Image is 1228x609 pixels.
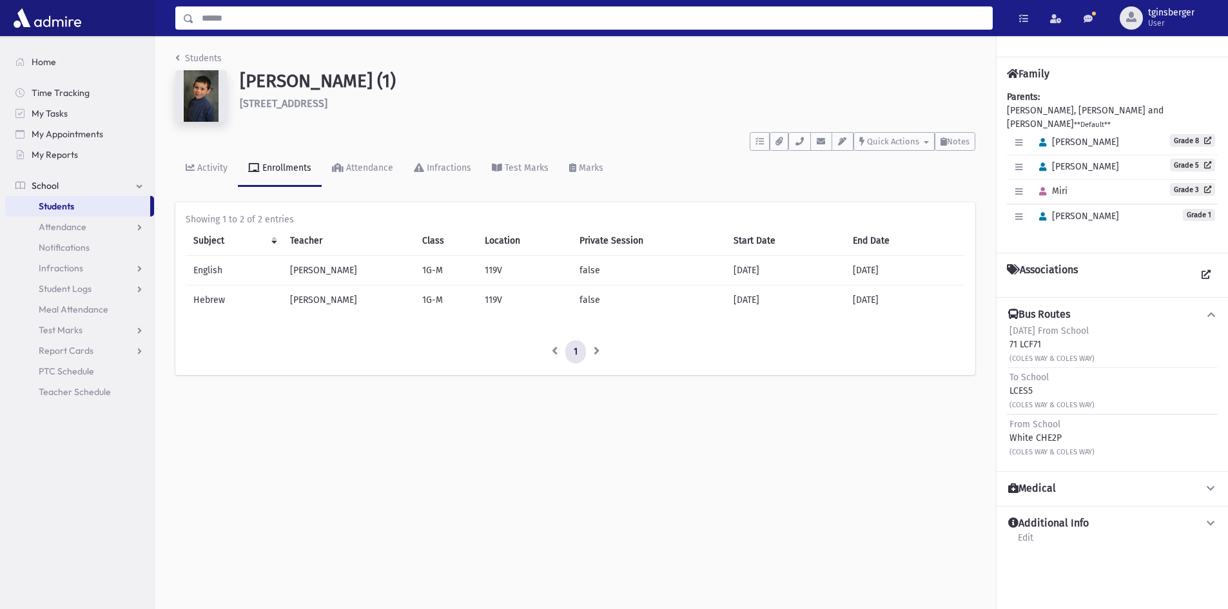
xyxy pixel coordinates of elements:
div: White CHE2P [1009,418,1095,458]
span: Students [39,200,74,212]
span: Attendance [39,221,86,233]
div: Marks [576,162,603,173]
a: Grade 8 [1170,134,1215,147]
span: [PERSON_NAME] [1033,137,1119,148]
td: [PERSON_NAME] [282,256,414,285]
div: Test Marks [502,162,549,173]
a: Teacher Schedule [5,382,154,402]
div: Attendance [344,162,393,173]
td: false [572,256,726,285]
a: My Reports [5,144,154,165]
nav: breadcrumb [175,52,222,70]
div: [PERSON_NAME], [PERSON_NAME] and [PERSON_NAME] [1007,90,1218,242]
span: Quick Actions [867,137,919,146]
h4: Additional Info [1008,517,1089,530]
div: Showing 1 to 2 of 2 entries [186,213,965,226]
td: [DATE] [845,256,965,285]
span: My Reports [32,149,78,160]
span: PTC Schedule [39,365,94,377]
div: Enrollments [260,162,311,173]
a: View all Associations [1194,264,1218,287]
h4: Associations [1007,264,1078,287]
a: School [5,175,154,196]
a: Notifications [5,237,154,258]
a: Grade 5 [1170,159,1215,171]
th: Subject [186,226,282,256]
td: 1G-M [414,256,478,285]
a: Test Marks [482,151,559,187]
span: School [32,180,59,191]
h6: [STREET_ADDRESS] [240,97,975,110]
button: Bus Routes [1007,308,1218,322]
th: End Date [845,226,965,256]
a: Time Tracking [5,82,154,103]
a: Marks [559,151,614,187]
div: Infractions [424,162,471,173]
td: 119V [477,256,571,285]
a: Edit [1017,530,1034,554]
a: 1 [565,340,586,363]
span: tginsberger [1148,8,1194,18]
span: Home [32,56,56,68]
a: Attendance [5,217,154,237]
a: Enrollments [238,151,322,187]
td: English [186,256,282,285]
span: [PERSON_NAME] [1033,211,1119,222]
h1: [PERSON_NAME] (1) [240,70,975,92]
td: [DATE] [845,285,965,315]
a: Attendance [322,151,404,187]
a: Test Marks [5,320,154,340]
span: Grade 1 [1183,209,1215,221]
span: To School [1009,372,1049,383]
small: (COLES WAY & COLES WAY) [1009,354,1095,363]
input: Search [194,6,992,30]
div: Activity [195,162,228,173]
span: Time Tracking [32,87,90,99]
a: Grade 3 [1170,183,1215,196]
span: Report Cards [39,345,93,356]
div: LCES5 [1009,371,1095,411]
a: PTC Schedule [5,361,154,382]
td: false [572,285,726,315]
th: Location [477,226,571,256]
a: Report Cards [5,340,154,361]
div: 71 LCF71 [1009,324,1095,365]
a: Students [175,53,222,64]
h4: Family [1007,68,1049,80]
span: My Tasks [32,108,68,119]
td: [DATE] [726,285,845,315]
a: Home [5,52,154,72]
a: My Tasks [5,103,154,124]
td: 1G-M [414,285,478,315]
button: Medical [1007,482,1218,496]
a: Infractions [5,258,154,278]
small: (COLES WAY & COLES WAY) [1009,401,1095,409]
button: Notes [935,132,975,151]
span: Test Marks [39,324,83,336]
th: Teacher [282,226,414,256]
h4: Bus Routes [1008,308,1070,322]
span: Infractions [39,262,83,274]
a: Activity [175,151,238,187]
span: Notifications [39,242,90,253]
td: 119V [477,285,571,315]
th: Class [414,226,478,256]
td: [PERSON_NAME] [282,285,414,315]
span: Student Logs [39,283,92,295]
a: Meal Attendance [5,299,154,320]
span: Meal Attendance [39,304,108,315]
span: My Appointments [32,128,103,140]
a: Infractions [404,151,482,187]
td: Hebrew [186,285,282,315]
a: Student Logs [5,278,154,299]
span: From School [1009,419,1060,430]
h4: Medical [1008,482,1056,496]
span: User [1148,18,1194,28]
span: Teacher Schedule [39,386,111,398]
button: Quick Actions [853,132,935,151]
button: Additional Info [1007,517,1218,530]
td: [DATE] [726,256,845,285]
span: Miri [1033,186,1067,197]
th: Start Date [726,226,845,256]
a: My Appointments [5,124,154,144]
